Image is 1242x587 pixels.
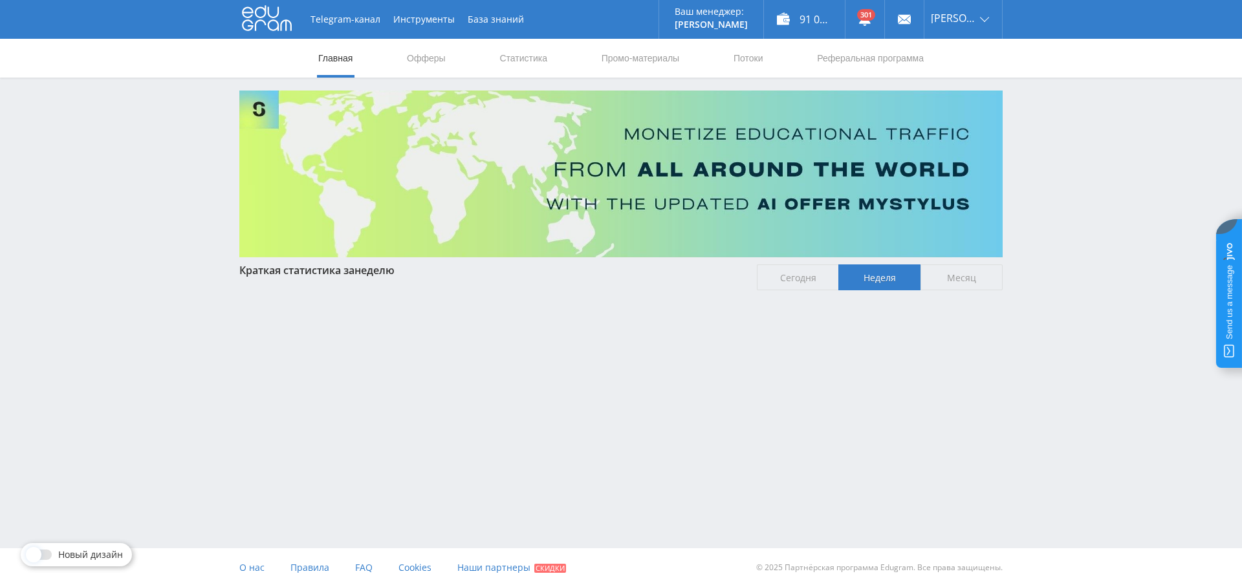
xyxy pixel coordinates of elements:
[921,264,1003,290] span: Месяц
[931,13,976,23] span: [PERSON_NAME]
[816,39,925,78] a: Реферальная программа
[675,6,748,17] p: Ваш менеджер:
[398,561,431,573] span: Cookies
[732,39,765,78] a: Потоки
[354,263,395,277] span: неделю
[498,39,549,78] a: Статистика
[290,548,329,587] a: Правила
[838,264,921,290] span: Неделя
[627,548,1003,587] div: © 2025 Партнёрская программа Edugram. Все права защищены.
[457,548,566,587] a: Наши партнеры Скидки
[398,548,431,587] a: Cookies
[317,39,354,78] a: Главная
[239,91,1003,257] img: Banner
[757,264,839,290] span: Сегодня
[355,548,373,587] a: FAQ
[406,39,447,78] a: Офферы
[457,561,530,573] span: Наши партнеры
[239,264,744,276] div: Краткая статистика за
[675,19,748,30] p: [PERSON_NAME]
[239,561,265,573] span: О нас
[290,561,329,573] span: Правила
[58,550,123,560] span: Новый дизайн
[355,561,373,573] span: FAQ
[534,564,566,573] span: Скидки
[239,548,265,587] a: О нас
[600,39,681,78] a: Промо-материалы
